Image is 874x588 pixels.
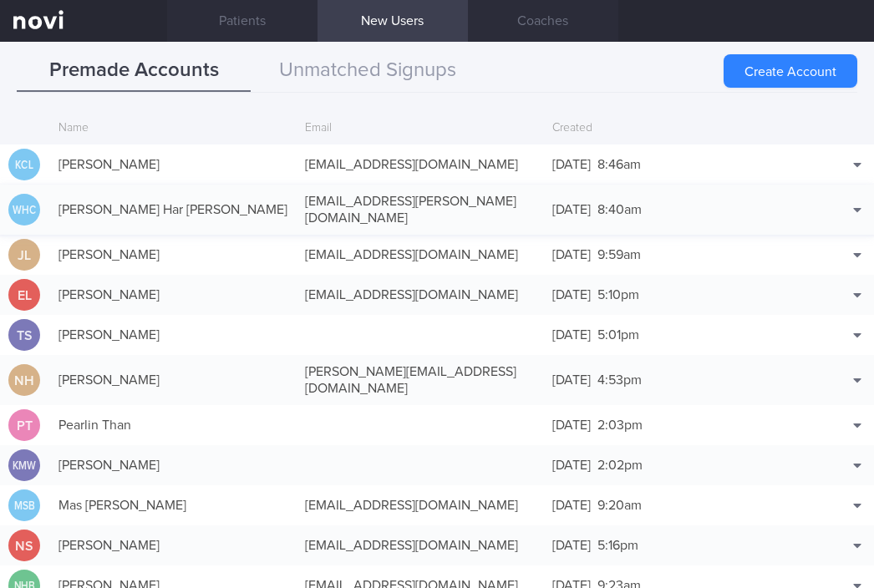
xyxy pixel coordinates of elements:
span: 5:01pm [597,328,639,342]
div: [PERSON_NAME] Har [PERSON_NAME] [50,193,297,226]
div: [EMAIL_ADDRESS][DOMAIN_NAME] [297,489,543,522]
button: Create Account [724,54,857,88]
span: 9:59am [597,248,641,261]
div: [EMAIL_ADDRESS][PERSON_NAME][DOMAIN_NAME] [297,185,543,235]
span: 9:20am [597,499,642,512]
div: NH [8,364,40,397]
span: [DATE] [552,373,591,387]
div: [PERSON_NAME][EMAIL_ADDRESS][DOMAIN_NAME] [297,355,543,405]
div: EL [8,279,40,312]
span: 2:03pm [597,418,643,432]
div: [EMAIL_ADDRESS][DOMAIN_NAME] [297,238,543,271]
div: WHC [11,194,38,226]
div: [PERSON_NAME] [50,278,297,312]
div: [PERSON_NAME] [50,363,297,397]
button: Unmatched Signups [251,50,485,92]
div: [PERSON_NAME] [50,238,297,271]
div: TS [8,319,40,352]
span: [DATE] [552,539,591,552]
div: [PERSON_NAME] [50,449,297,482]
div: [PERSON_NAME] [50,318,297,352]
div: [PERSON_NAME] [50,148,297,181]
span: 8:40am [597,203,642,216]
div: [PERSON_NAME] [50,529,297,562]
div: Mas [PERSON_NAME] [50,489,297,522]
div: Name [50,113,297,144]
span: 5:16pm [597,539,638,552]
span: [DATE] [552,499,591,512]
div: [EMAIL_ADDRESS][DOMAIN_NAME] [297,529,543,562]
div: Email [297,113,543,144]
button: Premade Accounts [17,50,251,92]
span: 5:10pm [597,288,639,302]
div: Pearlin Than [50,408,297,442]
span: 2:02pm [597,459,643,472]
div: [EMAIL_ADDRESS][DOMAIN_NAME] [297,278,543,312]
span: [DATE] [552,248,591,261]
div: JL [8,239,40,271]
div: Created [544,113,790,144]
span: [DATE] [552,418,591,432]
span: 4:53pm [597,373,642,387]
div: [EMAIL_ADDRESS][DOMAIN_NAME] [297,148,543,181]
div: NS [8,530,40,562]
div: KMW [11,449,38,482]
span: [DATE] [552,158,591,171]
span: [DATE] [552,288,591,302]
span: [DATE] [552,203,591,216]
span: [DATE] [552,328,591,342]
div: PT [8,409,40,442]
div: KCL [11,149,38,181]
div: MSB [11,489,38,522]
span: 8:46am [597,158,641,171]
span: [DATE] [552,459,591,472]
